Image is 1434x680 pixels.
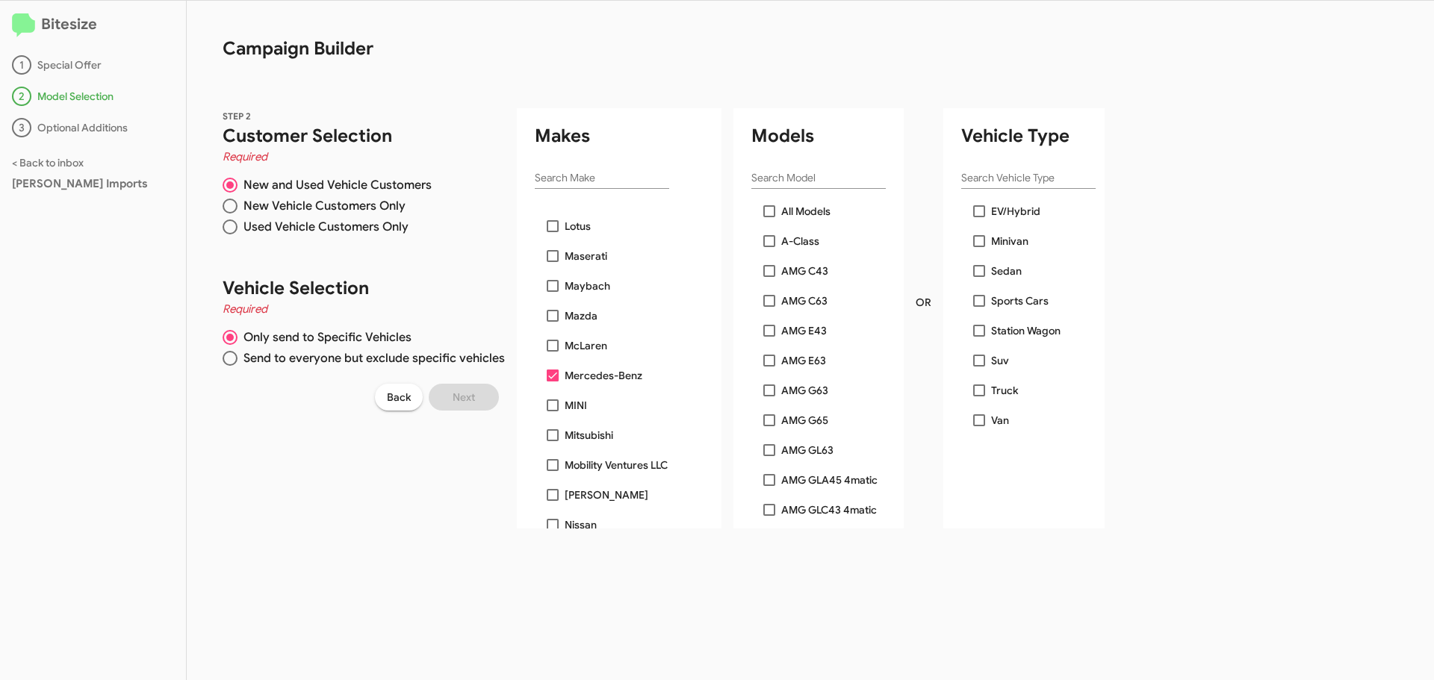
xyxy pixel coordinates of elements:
[375,384,423,411] button: Back
[565,366,642,384] span: Mercedes-Benz
[12,87,31,106] div: 2
[223,110,251,122] span: STEP 2
[12,13,174,37] h2: Bitesize
[429,384,499,411] button: Next
[238,330,412,345] span: Only send to Specific Vehicles
[781,322,827,340] span: AMG E43
[565,456,668,474] span: Mobility Ventures LLC
[12,118,174,137] div: Optional Additions
[916,295,931,310] span: OR
[238,219,409,234] span: Used Vehicle Customers Only
[961,124,1105,148] h1: Vehicle Type
[565,307,597,325] span: Mazda
[12,13,35,37] img: logo-minimal.svg
[238,199,406,213] span: New Vehicle Customers Only
[12,118,31,137] div: 3
[751,124,904,148] h1: Models
[12,87,174,106] div: Model Selection
[12,176,174,191] div: [PERSON_NAME] Imports
[223,300,505,318] h4: Required
[991,322,1061,340] span: Station Wagon
[565,516,597,534] span: Nissan
[565,486,648,504] span: [PERSON_NAME]
[781,381,828,399] span: AMG G63
[387,384,411,411] span: Back
[12,55,31,75] div: 1
[781,441,834,459] span: AMG GL63
[991,232,1028,250] span: Minivan
[781,262,828,280] span: AMG C43
[781,202,831,220] span: All Models
[991,352,1009,369] span: Suv
[535,124,721,148] h1: Makes
[565,426,613,444] span: Mitsubishi
[223,124,505,148] h1: Customer Selection
[238,178,432,193] span: New and Used Vehicle Customers
[565,396,587,414] span: MINI
[781,292,828,310] span: AMG C63
[781,471,878,489] span: AMG GLA45 4matic
[991,411,1009,429] span: Van
[781,352,826,369] span: AMG E63
[991,202,1040,220] span: EV/Hybrid
[565,247,607,265] span: Maserati
[453,384,475,411] span: Next
[781,411,828,429] span: AMG G65
[565,277,610,295] span: Maybach
[223,276,505,300] h1: Vehicle Selection
[12,156,84,169] a: < Back to inbox
[238,351,505,366] span: Send to everyone but exclude specific vehicles
[991,381,1018,399] span: Truck
[781,501,877,519] span: AMG GLC43 4matic
[991,292,1049,310] span: Sports Cars
[12,55,174,75] div: Special Offer
[991,262,1022,280] span: Sedan
[781,232,819,250] span: A-Class
[565,337,607,355] span: McLaren
[187,1,1053,60] h1: Campaign Builder
[565,217,591,235] span: Lotus
[223,148,505,166] h4: Required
